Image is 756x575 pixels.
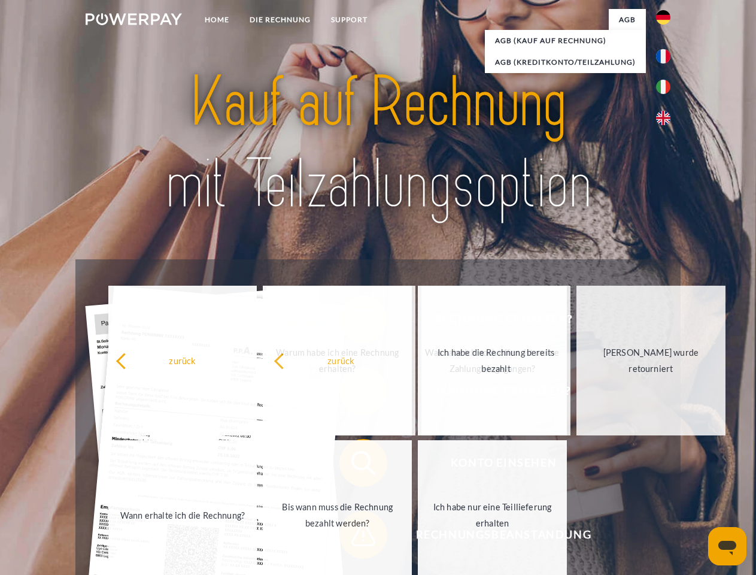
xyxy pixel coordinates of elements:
a: DIE RECHNUNG [239,9,321,31]
div: Bis wann muss die Rechnung bezahlt werden? [270,499,405,531]
div: Wann erhalte ich die Rechnung? [116,507,250,523]
img: logo-powerpay-white.svg [86,13,182,25]
a: AGB (Kauf auf Rechnung) [485,30,646,52]
img: title-powerpay_de.svg [114,57,642,229]
div: zurück [274,352,408,368]
img: fr [656,49,670,63]
a: Home [195,9,239,31]
a: AGB (Kreditkonto/Teilzahlung) [485,52,646,73]
img: de [656,10,670,25]
img: en [656,111,670,125]
div: [PERSON_NAME] wurde retourniert [584,344,718,377]
a: agb [609,9,646,31]
iframe: Schaltfläche zum Öffnen des Messaging-Fensters [708,527,746,565]
div: zurück [116,352,250,368]
a: SUPPORT [321,9,378,31]
div: Ich habe die Rechnung bereits bezahlt [429,344,563,377]
img: it [656,80,670,94]
div: Ich habe nur eine Teillieferung erhalten [425,499,560,531]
